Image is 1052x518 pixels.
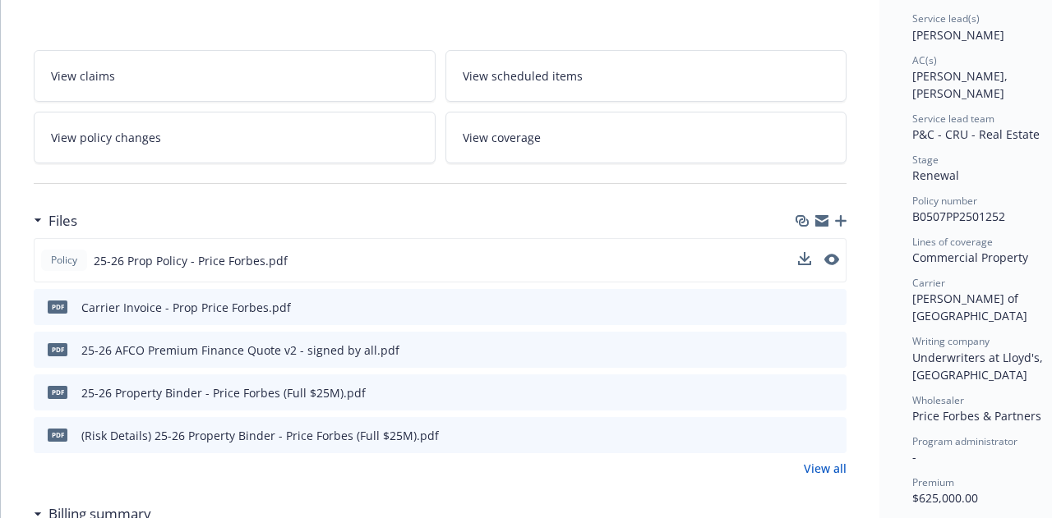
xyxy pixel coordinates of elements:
a: View coverage [445,112,847,163]
span: P&C - CRU - Real Estate [912,126,1040,142]
span: $625,000.00 [912,490,978,506]
span: Writing company [912,334,990,348]
div: 25-26 AFCO Premium Finance Quote v2 - signed by all.pdf [81,342,399,359]
button: preview file [825,299,840,316]
span: Renewal [912,167,959,183]
h3: Files [48,210,77,231]
span: View coverage [463,129,541,146]
span: Carrier [912,276,945,290]
span: View policy changes [51,129,161,146]
a: View scheduled items [445,50,847,102]
span: pdf [48,300,67,313]
a: View claims [34,50,436,102]
button: preview file [824,252,839,269]
span: B0507PP2501252 [912,209,1005,224]
span: View claims [51,67,115,85]
span: [PERSON_NAME], [PERSON_NAME] [912,68,1011,101]
button: download file [799,384,812,401]
span: pdf [48,386,67,398]
button: download file [798,252,811,269]
button: download file [799,299,812,316]
a: View all [804,460,847,477]
div: Files [34,210,77,231]
div: Carrier Invoice - Prop Price Forbes.pdf [81,299,291,316]
a: View policy changes [34,112,436,163]
span: [PERSON_NAME] of [GEOGRAPHIC_DATA] [912,291,1027,323]
span: Price Forbes & Partners [912,408,1041,424]
span: pdf [48,429,67,441]
span: - [912,449,916,465]
button: download file [799,427,812,444]
button: preview file [825,427,840,444]
span: Program administrator [912,434,1017,448]
span: [PERSON_NAME] [912,27,1004,43]
div: (Risk Details) 25-26 Property Binder - Price Forbes (Full $25M).pdf [81,427,439,444]
span: pdf [48,343,67,355]
button: preview file [824,254,839,265]
span: Service lead team [912,112,994,126]
span: Underwriters at Lloyd's, [GEOGRAPHIC_DATA] [912,350,1046,383]
span: Policy [48,253,81,268]
span: Stage [912,153,939,167]
span: View scheduled items [463,67,583,85]
button: download file [798,252,811,265]
div: 25-26 Property Binder - Price Forbes (Full $25M).pdf [81,384,366,401]
button: preview file [825,384,840,401]
span: AC(s) [912,53,937,67]
span: 25-26 Prop Policy - Price Forbes.pdf [94,252,288,269]
span: Wholesaler [912,393,964,407]
span: Policy number [912,194,977,208]
button: preview file [825,342,840,359]
span: Premium [912,475,954,489]
span: Service lead(s) [912,11,980,25]
span: Lines of coverage [912,235,993,249]
button: download file [799,342,812,359]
